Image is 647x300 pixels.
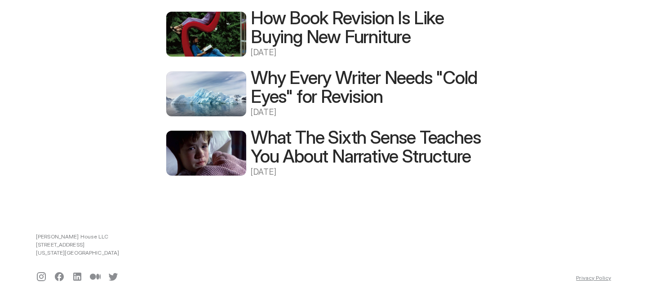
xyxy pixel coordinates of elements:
a: What The Sixth Sense Teaches You About Narrative Structure[DATE] [166,128,481,179]
p: [STREET_ADDRESS] [36,241,119,249]
p: [DATE] [251,166,481,179]
a: Why Every Writer Needs "Cold Eyes" for Revision[DATE] [166,68,481,119]
a: Revision is about a shift in perspective. How Book Revision Is Like Buying New Furniture[DATE] [166,9,481,59]
p: [US_STATE][GEOGRAPHIC_DATA] [36,249,119,257]
h2: What The Sixth Sense Teaches You About Narrative Structure [251,128,481,166]
p: [DATE] [251,106,481,119]
p: [DATE] [251,46,481,59]
h2: Why Every Writer Needs "Cold Eyes" for Revision [251,68,481,106]
h2: How Book Revision Is Like Buying New Furniture [251,9,481,46]
a: Privacy Policy [576,274,611,281]
p: [PERSON_NAME] House LLC [36,233,119,241]
img: Revision is about a shift in perspective. [166,12,246,57]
